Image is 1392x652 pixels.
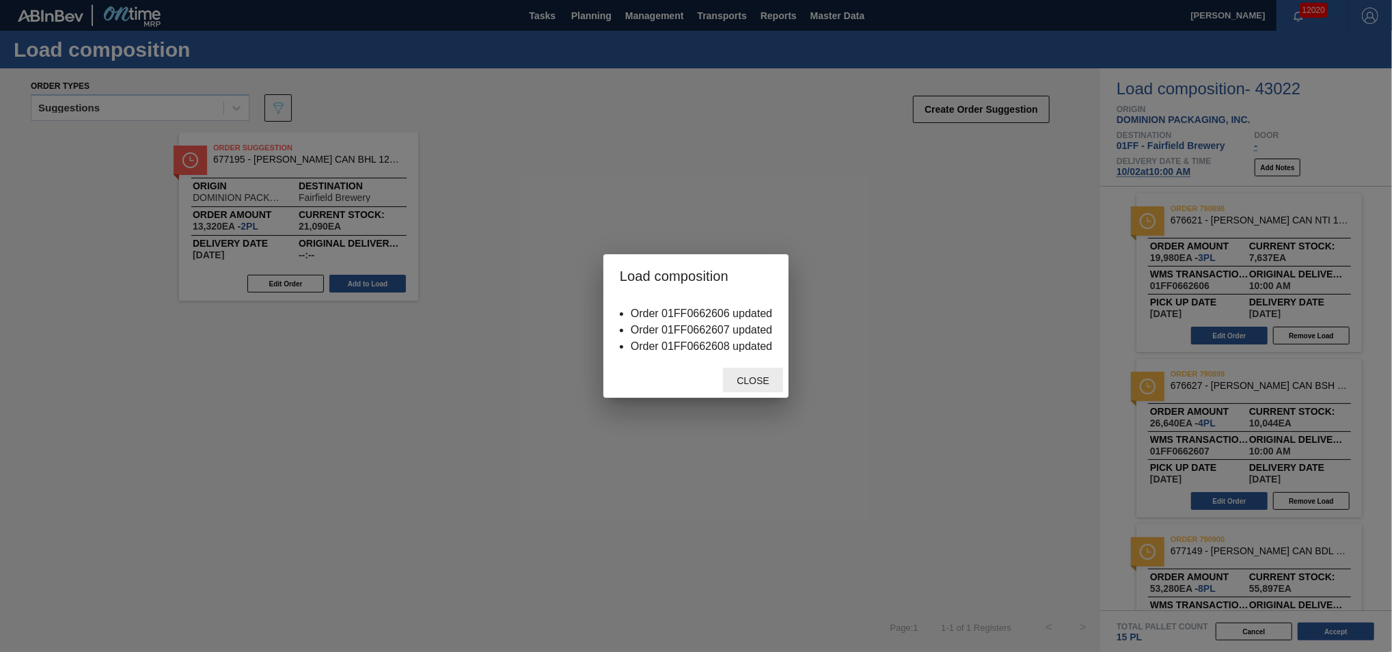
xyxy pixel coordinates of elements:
[631,340,772,353] li: Order 01FF0662608 updated
[726,375,780,386] span: Close
[620,265,772,287] h2: Load composition
[631,324,772,336] li: Order 01FF0662607 updated
[631,308,772,320] li: Order 01FF0662606 updated
[723,368,783,392] button: Close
